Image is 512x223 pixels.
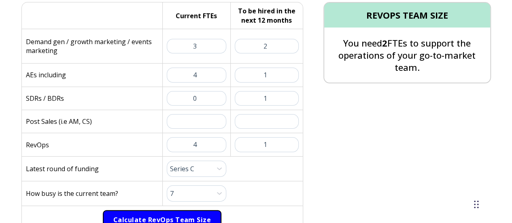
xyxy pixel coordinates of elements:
p: AEs including [26,70,66,79]
iframe: Chat Widget [472,184,512,223]
h5: Current FTEs [176,11,217,20]
p: How busy is the current team? [26,189,118,198]
div: Drag [474,192,479,217]
p: RevOps [26,140,49,149]
p: You need FTEs to support the operations of your go-to-market team. [324,37,490,74]
p: Latest round of funding [26,164,99,173]
span: 2 [382,37,387,49]
h4: REVOPS TEAM SIZE [324,3,490,28]
p: SDRs / BDRs [26,94,64,103]
p: Demand gen / growth marketing / events marketing [26,37,158,55]
p: Post Sales (i.e AM, CS) [26,117,92,126]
